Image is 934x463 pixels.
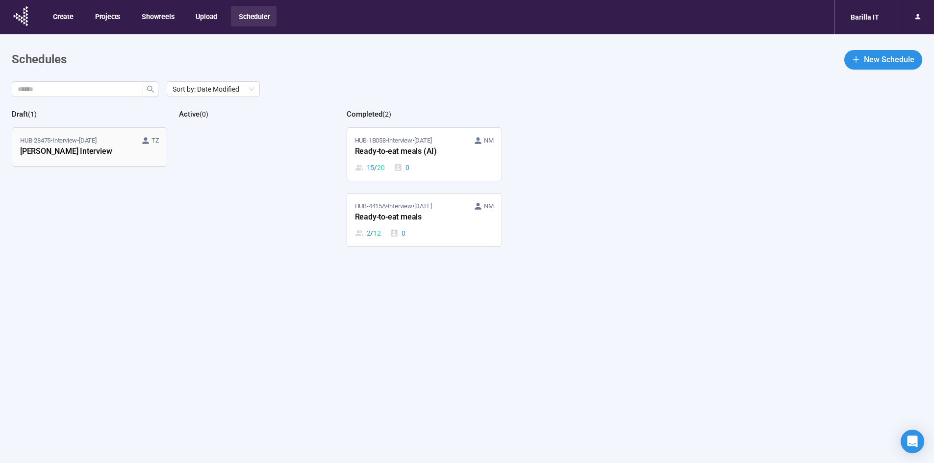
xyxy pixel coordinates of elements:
button: plusNew Schedule [844,50,922,70]
div: 0 [394,162,409,173]
button: Upload [188,6,224,26]
div: 15 [355,162,385,173]
button: Scheduler [231,6,277,26]
span: / [370,228,373,239]
span: ( 2 ) [382,110,391,118]
h2: Completed [347,110,382,119]
span: NM [484,201,494,211]
button: search [143,81,158,97]
div: Open Intercom Messenger [901,430,924,453]
a: HUB-1B058•Interview•[DATE] NMReady-to-eat meals (AI)15 / 200 [347,128,502,181]
span: NM [484,136,494,146]
div: Ready-to-eat meals [355,211,463,224]
time: [DATE] [414,202,432,210]
div: Barilla IT [845,8,885,26]
span: Sort by: Date Modified [173,82,254,97]
a: HUB-28475•Interview•[DATE] TZ[PERSON_NAME] Interview [12,128,167,166]
time: [DATE] [414,137,432,144]
button: Showreels [134,6,181,26]
button: Create [45,6,80,26]
div: 0 [390,228,405,239]
span: plus [852,55,860,63]
time: [DATE] [79,137,97,144]
div: Ready-to-eat meals (AI) [355,146,463,158]
a: HUB-4415A•Interview•[DATE] NMReady-to-eat meals2 / 120 [347,194,502,246]
button: Projects [87,6,127,26]
span: New Schedule [864,53,914,66]
span: ( 1 ) [28,110,37,118]
span: HUB-28475 • Interview • [20,136,97,146]
h1: Schedules [12,50,67,69]
div: 2 [355,228,381,239]
span: TZ [151,136,159,146]
h2: Draft [12,110,28,119]
h2: Active [179,110,200,119]
span: ( 0 ) [200,110,208,118]
span: 20 [377,162,385,173]
span: / [374,162,377,173]
span: search [147,85,154,93]
span: HUB-1B058 • Interview • [355,136,432,146]
span: 12 [373,228,381,239]
div: [PERSON_NAME] Interview [20,146,128,158]
span: HUB-4415A • Interview • [355,201,432,211]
